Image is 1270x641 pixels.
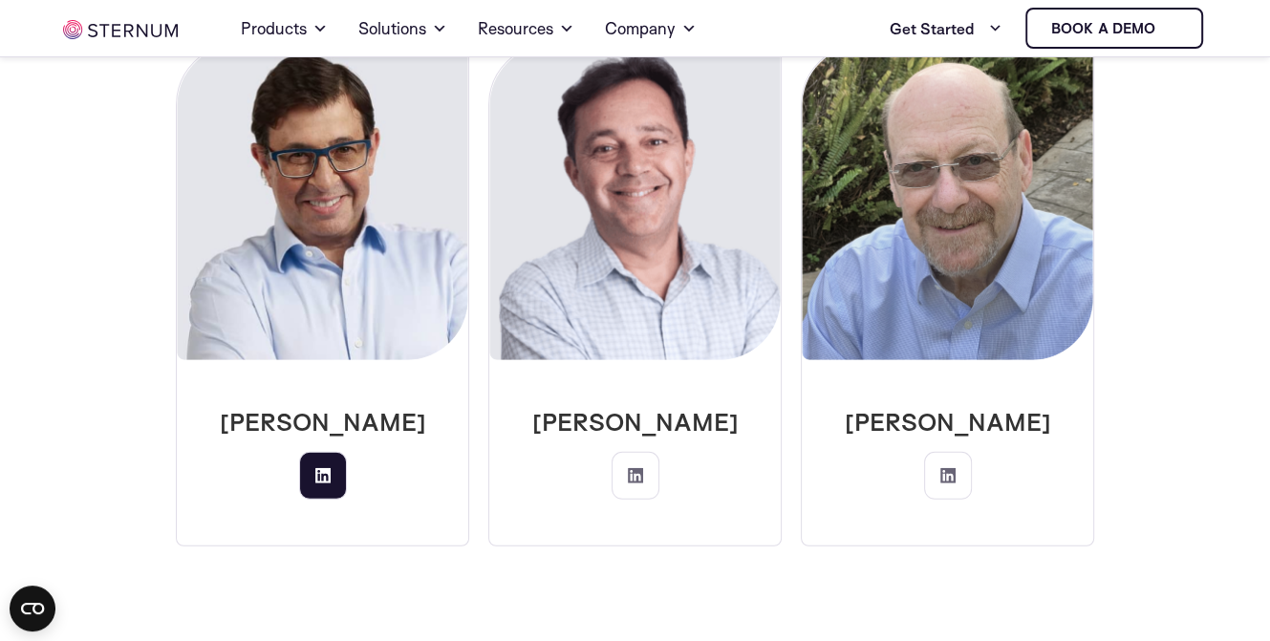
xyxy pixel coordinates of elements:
[1025,8,1203,49] a: Book a demo
[358,2,447,55] a: Solutions
[1162,21,1177,36] img: sternum iot
[241,2,328,55] a: Products
[489,45,781,360] img: Philippe Schwartz
[177,45,468,360] img: Santo Politi
[817,406,1078,437] p: [PERSON_NAME]
[63,20,178,39] img: sternum iot
[605,2,697,55] a: Company
[505,406,765,437] p: [PERSON_NAME]
[802,45,1093,360] img: Eyal Shavit
[10,586,55,631] button: Open CMP widget
[192,406,453,437] p: [PERSON_NAME]
[890,10,1002,48] a: Get Started
[478,2,574,55] a: Resources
